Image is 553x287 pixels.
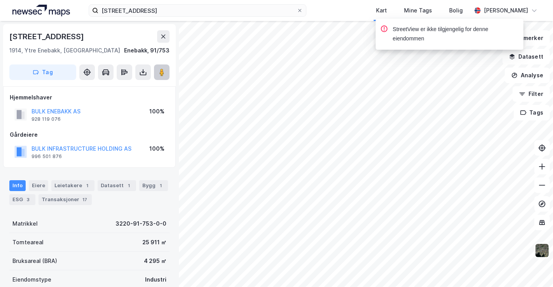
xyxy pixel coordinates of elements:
img: logo.a4113a55bc3d86da70a041830d287a7e.svg [12,5,70,16]
div: [PERSON_NAME] [484,6,528,15]
button: Tags [514,105,550,120]
div: Gårdeiere [10,130,169,139]
div: Info [9,180,26,191]
div: 1 [84,182,91,190]
div: StreetView er ikke tilgjengelig for denne eiendommen [393,25,517,43]
div: 1914, Ytre Enebakk, [GEOGRAPHIC_DATA] [9,46,120,55]
div: 1 [157,182,165,190]
div: Datasett [98,180,136,191]
div: Matrikkel [12,219,38,228]
div: Tomteareal [12,238,44,247]
div: Bolig [449,6,463,15]
button: Tag [9,64,76,80]
div: 3 [24,196,32,204]
div: 100% [149,107,164,116]
div: 996 501 876 [31,153,62,160]
div: Bruksareal (BRA) [12,256,57,266]
div: 3220-91-753-0-0 [115,219,166,228]
div: Bygg [139,180,168,191]
div: 17 [81,196,89,204]
div: Leietakere [51,180,94,191]
div: Kart [376,6,387,15]
div: 928 119 076 [31,116,61,122]
div: [STREET_ADDRESS] [9,30,86,43]
div: 100% [149,144,164,153]
div: 1 [125,182,133,190]
div: 4 295 ㎡ [144,256,166,266]
iframe: Chat Widget [514,250,553,287]
button: Datasett [502,49,550,64]
img: 9k= [535,243,549,258]
div: Eiere [29,180,48,191]
div: Enebakk, 91/753 [124,46,170,55]
div: Hjemmelshaver [10,93,169,102]
div: ESG [9,194,35,205]
div: Transaksjoner [38,194,92,205]
button: Analyse [505,68,550,83]
div: Mine Tags [404,6,432,15]
input: Søk på adresse, matrikkel, gårdeiere, leietakere eller personer [98,5,297,16]
div: 25 911 ㎡ [142,238,166,247]
button: Filter [513,86,550,102]
div: Eiendomstype [12,275,51,284]
div: Industri [145,275,166,284]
